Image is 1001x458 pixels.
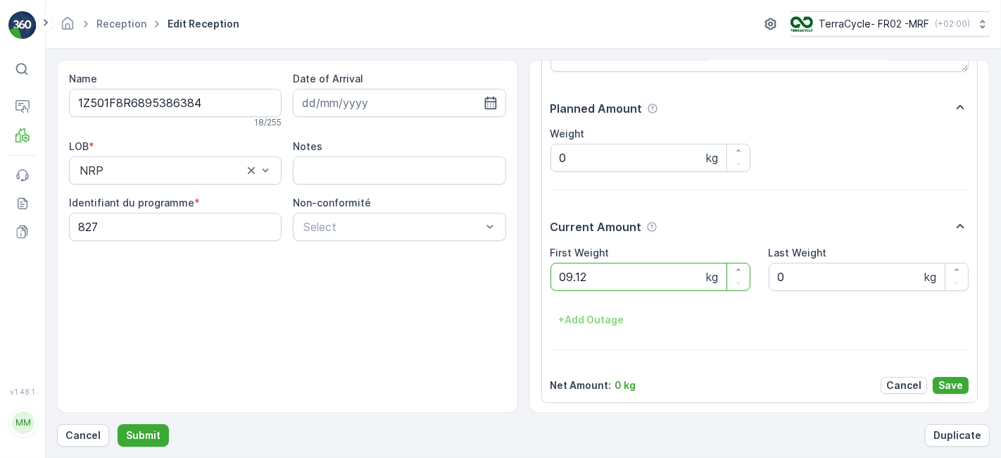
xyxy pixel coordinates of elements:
label: First Weight [550,247,610,259]
label: Weight [550,128,585,140]
span: Edit Reception [165,17,242,31]
img: terracycle.png [791,16,813,32]
label: LOB [69,140,89,152]
p: Net Amount : [550,378,612,392]
p: kg [706,149,718,166]
button: Save [933,377,969,394]
p: Cancel [886,378,921,392]
label: Non-conformité [293,197,371,209]
a: Homepage [60,21,75,33]
label: Name [69,73,97,85]
label: Date of Arrival [293,73,363,85]
p: TerraCycle- FR02 -MRF [819,17,929,31]
p: Save [938,378,963,392]
input: dd/mm/yyyy [293,89,505,117]
p: ( +02:00 ) [935,18,970,30]
button: MM [8,399,37,447]
p: + Add Outage [559,313,624,327]
div: Help Tooltip Icon [647,103,658,114]
p: 18 / 255 [254,117,282,128]
p: Cancel [65,428,101,442]
button: Cancel [881,377,927,394]
p: 0 kg [615,378,636,392]
p: Current Amount [550,218,642,235]
p: Planned Amount [550,100,643,117]
button: Submit [118,424,169,447]
img: logo [8,11,37,39]
button: +Add Outage [550,309,633,331]
button: Duplicate [925,424,990,447]
p: kg [924,268,936,285]
p: kg [706,268,718,285]
label: Notes [293,140,322,152]
div: Help Tooltip Icon [646,221,657,233]
p: Duplicate [933,428,981,442]
a: Reception [96,18,146,30]
div: MM [12,411,34,434]
button: Cancel [57,424,109,447]
label: Last Weight [769,247,827,259]
label: Identifiant du programme [69,197,194,209]
span: v 1.48.1 [8,388,37,396]
button: TerraCycle- FR02 -MRF(+02:00) [791,11,990,37]
p: Submit [126,428,160,442]
p: Select [303,218,481,235]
